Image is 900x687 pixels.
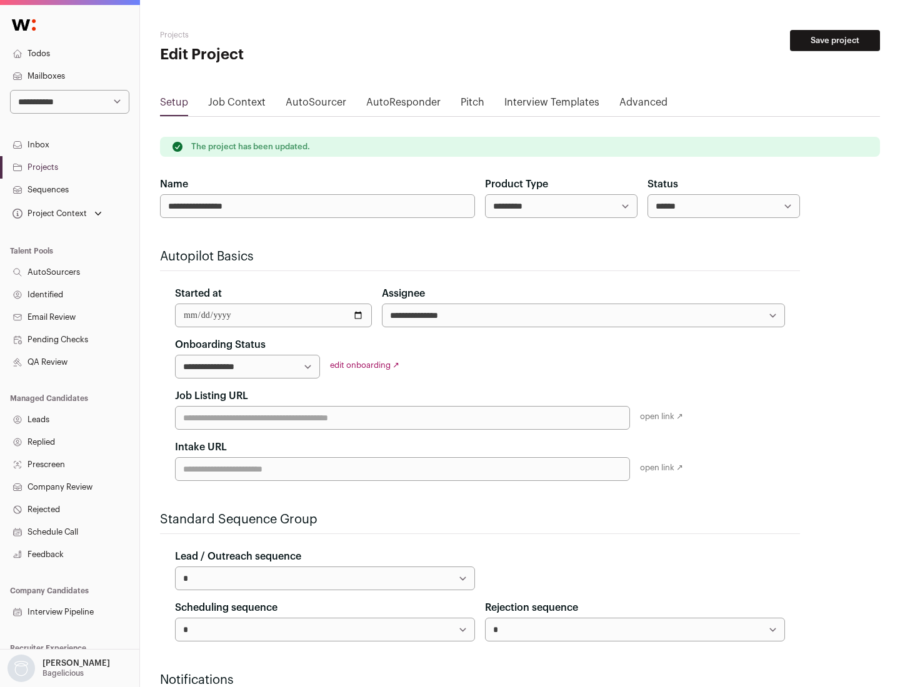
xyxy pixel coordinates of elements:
label: Scheduling sequence [175,600,277,615]
a: Pitch [461,95,484,115]
label: Name [160,177,188,192]
label: Status [647,177,678,192]
p: The project has been updated. [191,142,310,152]
a: Job Context [208,95,266,115]
h1: Edit Project [160,45,400,65]
a: AutoResponder [366,95,441,115]
button: Open dropdown [10,205,104,222]
img: nopic.png [7,655,35,682]
label: Rejection sequence [485,600,578,615]
h2: Autopilot Basics [160,248,800,265]
h2: Projects [160,30,400,40]
img: Wellfound [5,12,42,37]
h2: Standard Sequence Group [160,511,800,528]
label: Product Type [485,177,548,192]
p: [PERSON_NAME] [42,658,110,668]
button: Open dropdown [5,655,112,682]
a: edit onboarding ↗ [330,361,399,369]
label: Lead / Outreach sequence [175,549,301,564]
label: Onboarding Status [175,337,266,352]
label: Job Listing URL [175,388,248,403]
a: Advanced [619,95,667,115]
label: Started at [175,286,222,301]
p: Bagelicious [42,668,84,678]
label: Assignee [382,286,425,301]
button: Save project [790,30,880,51]
div: Project Context [10,209,87,219]
label: Intake URL [175,440,227,455]
a: AutoSourcer [286,95,346,115]
a: Setup [160,95,188,115]
a: Interview Templates [504,95,599,115]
